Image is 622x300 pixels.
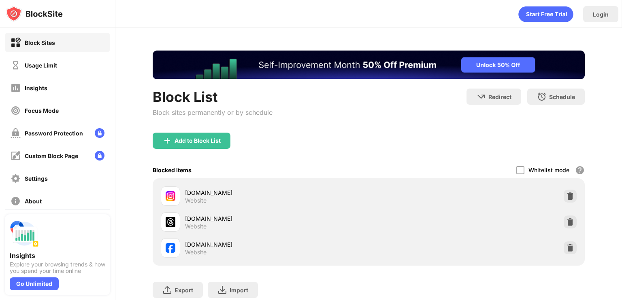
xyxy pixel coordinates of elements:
div: Block Sites [25,39,55,46]
img: customize-block-page-off.svg [11,151,21,161]
img: password-protection-off.svg [11,128,21,138]
div: Export [175,287,193,294]
div: [DOMAIN_NAME] [185,214,369,223]
div: Go Unlimited [10,277,59,290]
div: animation [518,6,573,22]
div: Add to Block List [175,137,221,144]
div: Website [185,223,207,230]
div: Whitelist mode [528,167,569,173]
div: Usage Limit [25,62,57,69]
div: Website [185,197,207,204]
div: About [25,198,42,205]
img: favicons [166,191,175,201]
img: focus-off.svg [11,106,21,116]
img: block-on.svg [11,38,21,48]
div: Password Protection [25,130,83,137]
div: Redirect [488,93,511,100]
div: Focus Mode [25,107,59,114]
div: Website [185,249,207,256]
img: settings-off.svg [11,173,21,184]
div: Schedule [549,93,575,100]
img: lock-menu.svg [95,128,104,138]
img: time-usage-off.svg [11,60,21,70]
div: Blocked Items [153,167,192,173]
img: insights-off.svg [11,83,21,93]
img: favicons [166,243,175,253]
img: about-off.svg [11,196,21,206]
div: Custom Block Page [25,152,78,159]
div: Block List [153,89,273,105]
div: Block sites permanently or by schedule [153,108,273,116]
div: Explore your browsing trends & how you spend your time online [10,261,105,274]
img: logo-blocksite.svg [6,6,63,22]
div: Insights [25,85,47,91]
div: Insights [10,251,105,260]
img: lock-menu.svg [95,151,104,161]
div: [DOMAIN_NAME] [185,188,369,197]
div: Settings [25,175,48,182]
div: Login [593,11,609,18]
img: favicons [166,217,175,227]
div: Import [230,287,248,294]
iframe: Banner [153,51,585,79]
img: push-insights.svg [10,219,39,248]
div: [DOMAIN_NAME] [185,240,369,249]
